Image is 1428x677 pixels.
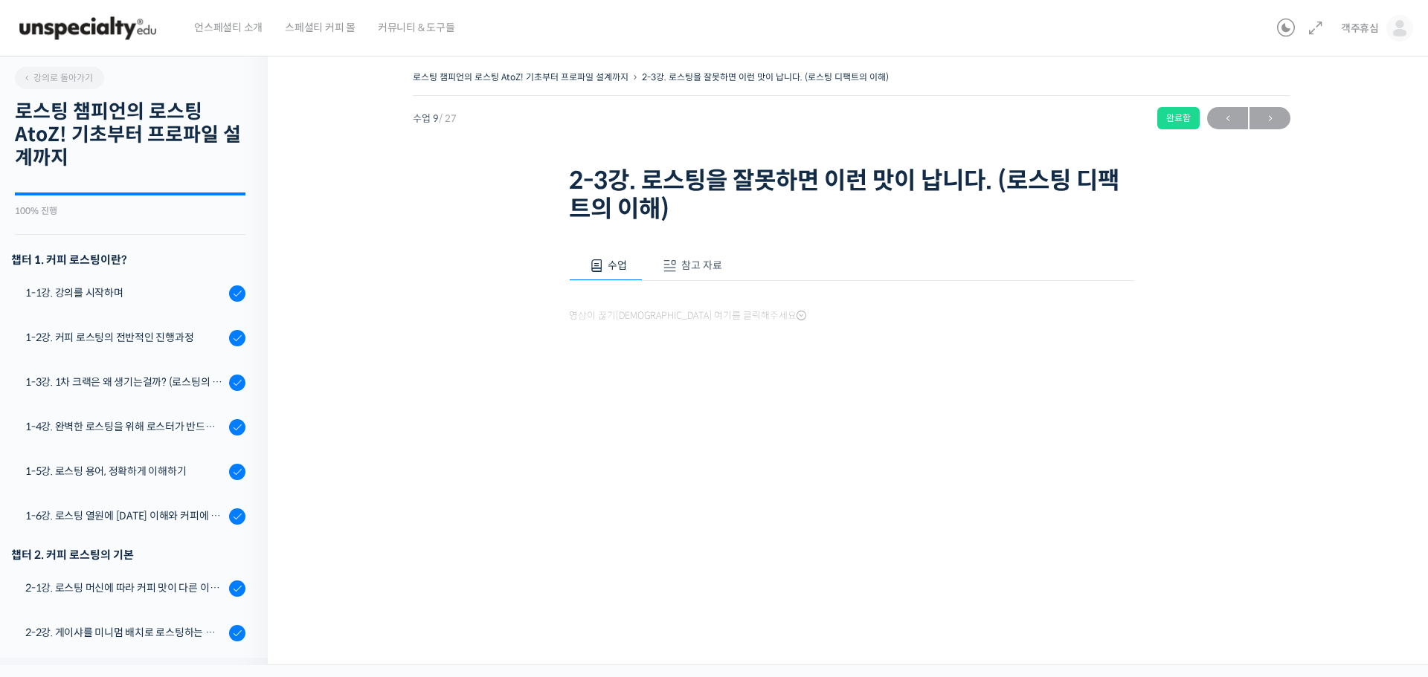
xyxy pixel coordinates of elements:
[413,114,457,123] span: 수업 9
[25,329,225,346] div: 1-2강. 커피 로스팅의 전반적인 진행과정
[25,463,225,479] div: 1-5강. 로스팅 용어, 정확하게 이해하기
[22,72,93,83] span: 강의로 돌아가기
[1341,22,1379,35] span: 객주휴심
[681,259,722,272] span: 참고 자료
[642,71,889,82] a: 2-3강. 로스팅을 잘못하면 이런 맛이 납니다. (로스팅 디팩트의 이해)
[439,112,457,125] span: / 27
[25,624,225,641] div: 2-2강. 게이샤를 미니멈 배치로 로스팅하는 이유 (로스터기 용량과 배치 사이즈)
[608,259,627,272] span: 수업
[25,580,225,596] div: 2-1강. 로스팅 머신에 따라 커피 맛이 다른 이유 (로스팅 머신의 매커니즘과 열원)
[413,71,628,82] a: 로스팅 챔피언의 로스팅 AtoZ! 기초부터 프로파일 설계까지
[15,67,104,89] a: 강의로 돌아가기
[1207,107,1248,129] a: ←이전
[11,545,245,565] div: 챕터 2. 커피 로스팅의 기본
[25,285,225,301] div: 1-1강. 강의를 시작하며
[15,100,245,170] h2: 로스팅 챔피언의 로스팅 AtoZ! 기초부터 프로파일 설계까지
[1249,107,1290,129] a: 다음→
[15,207,245,216] div: 100% 진행
[569,166,1134,224] h1: 2-3강. 로스팅을 잘못하면 이런 맛이 납니다. (로스팅 디팩트의 이해)
[25,508,225,524] div: 1-6강. 로스팅 열원에 [DATE] 이해와 커피에 미치는 영향
[11,250,245,270] h3: 챕터 1. 커피 로스팅이란?
[25,374,225,390] div: 1-3강. 1차 크랙은 왜 생기는걸까? (로스팅의 물리적, 화학적 변화)
[25,418,225,435] div: 1-4강. 완벽한 로스팅을 위해 로스터가 반드시 갖춰야 할 것 (로스팅 목표 설정하기)
[1249,108,1290,129] span: →
[569,310,806,322] span: 영상이 끊기[DEMOGRAPHIC_DATA] 여기를 클릭해주세요
[1157,107,1200,129] div: 완료함
[1207,108,1248,129] span: ←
